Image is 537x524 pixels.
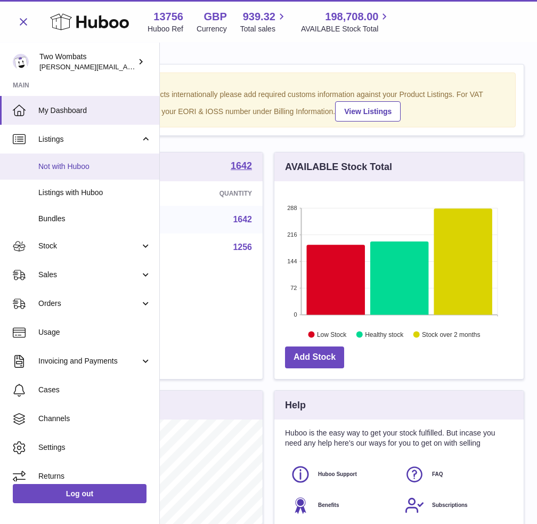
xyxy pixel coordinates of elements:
strong: 13756 [153,10,183,24]
a: 1256 [233,243,252,252]
a: Log out [13,484,147,503]
a: 1642 [231,161,252,173]
text: 0 [294,311,297,318]
div: If you're planning on sending your products internationally please add required customs informati... [27,90,510,122]
text: Healthy stock [365,331,404,338]
span: Cases [38,385,151,395]
span: [PERSON_NAME][EMAIL_ADDRESS][PERSON_NAME][DOMAIN_NAME] [39,62,271,71]
a: FAQ [404,464,508,485]
span: Listings with Huboo [38,188,151,198]
text: 288 [287,205,297,211]
a: 198,708.00 AVAILABLE Stock Total [301,10,391,34]
text: 72 [290,285,297,291]
span: Listings [38,134,140,144]
h3: Help [285,399,306,412]
span: 939.32 [243,10,275,24]
text: 144 [287,258,297,264]
a: Huboo Support [290,464,394,485]
span: Channels [38,414,151,424]
span: Total sales [240,24,288,34]
span: Huboo Support [318,471,357,478]
text: Stock over 2 months [422,331,480,338]
h3: AVAILABLE Stock Total [285,160,392,173]
div: Two Wombats [39,52,135,72]
div: Huboo Ref [148,24,183,34]
span: Settings [38,442,151,453]
span: 198,708.00 [325,10,378,24]
text: 216 [287,231,297,238]
span: FAQ [432,471,443,478]
span: My Dashboard [38,106,151,116]
a: Subscriptions [404,495,508,515]
a: Add Stock [285,346,344,368]
strong: 1642 [231,161,252,171]
span: Sales [38,270,140,280]
span: Stock [38,241,140,251]
span: Benefits [318,502,339,509]
strong: GBP [204,10,226,24]
span: Bundles [38,214,151,224]
strong: Notice [27,78,510,88]
a: 939.32 Total sales [240,10,288,34]
span: Orders [38,299,140,309]
span: Invoicing and Payments [38,356,140,366]
a: 1642 [233,215,252,224]
span: Returns [38,471,151,481]
th: Quantity [148,181,263,206]
span: AVAILABLE Stock Total [301,24,391,34]
div: Currency [197,24,227,34]
p: Huboo is the easy way to get your stock fulfilled. But incase you need any help here's our ways f... [285,428,513,448]
a: View Listings [335,101,401,122]
a: Benefits [290,495,394,515]
img: adam.randall@twowombats.com [13,54,29,70]
span: Not with Huboo [38,162,151,172]
span: Subscriptions [432,502,468,509]
span: Usage [38,327,151,337]
text: Low Stock [317,331,347,338]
